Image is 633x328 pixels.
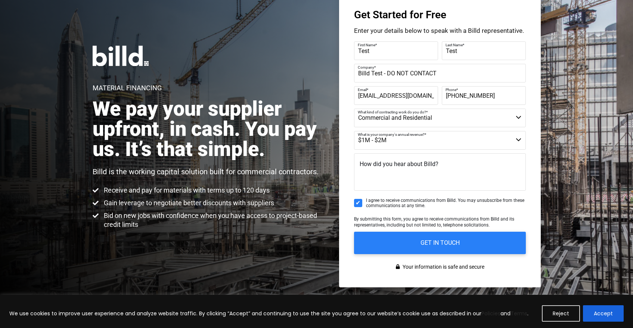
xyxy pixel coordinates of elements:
span: Gain leverage to negotiate better discounts with suppliers [102,199,274,207]
a: Terms [511,310,527,317]
span: By submitting this form, you agree to receive communications from Billd and its representatives, ... [354,216,514,228]
input: GET IN TOUCH [354,232,526,254]
span: Phone [446,88,456,92]
button: Reject [542,305,580,322]
span: Your information is safe and secure [401,262,484,272]
span: First Name [358,43,375,47]
span: Receive and pay for materials with terms up to 120 days [102,186,270,195]
input: I agree to receive communications from Billd. You may unsubscribe from these communications at an... [354,199,362,207]
button: Accept [583,305,624,322]
span: Bid on new jobs with confidence when you have access to project-based credit limits [102,211,325,229]
span: Last Name [446,43,463,47]
span: Email [358,88,367,92]
h1: Material Financing [93,85,162,91]
p: Billd is the working capital solution built for commercial contractors. [93,167,319,177]
p: We use cookies to improve user experience and analyze website traffic. By clicking “Accept” and c... [9,309,528,318]
h2: We pay your supplier upfront, in cash. You pay us. It’s that simple. [93,99,325,159]
p: Enter your details below to speak with a Billd representative. [354,28,526,34]
span: How did you hear about Billd? [360,160,438,168]
h3: Get Started for Free [354,10,526,20]
span: I agree to receive communications from Billd. You may unsubscribe from these communications at an... [366,198,526,209]
span: Company [358,65,374,69]
a: Policies [481,310,500,317]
